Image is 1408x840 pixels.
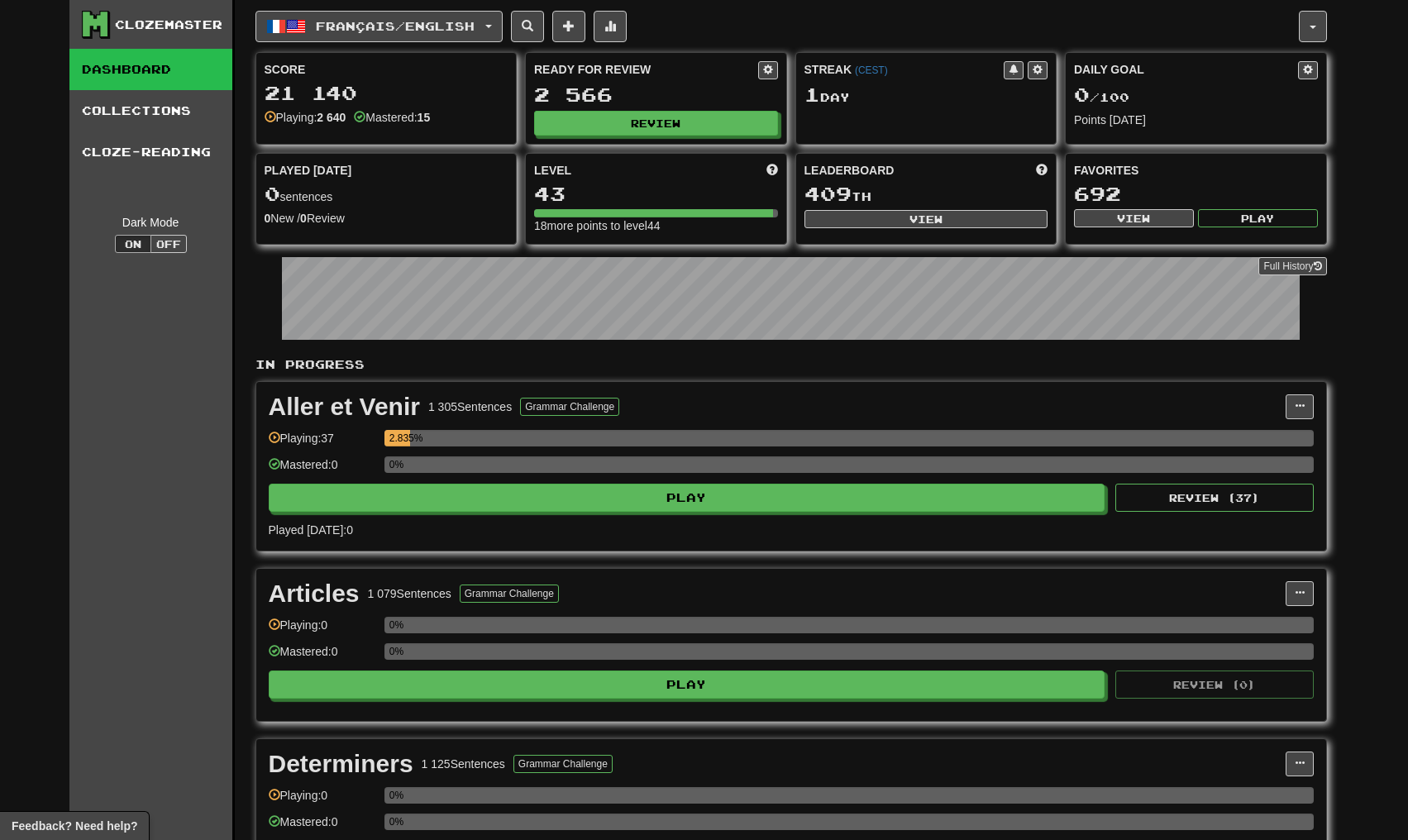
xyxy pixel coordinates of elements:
div: Mastered: 0 [269,456,376,484]
div: Daily Goal [1074,61,1298,79]
div: Determiners [269,752,413,776]
div: Dark Mode [82,214,220,231]
div: Ready for Review [534,61,758,78]
div: Points [DATE] [1074,112,1318,128]
strong: 0 [300,212,307,225]
div: 2.835% [389,430,411,446]
div: New / Review [265,210,508,227]
button: View [1074,209,1194,227]
div: 1 125 Sentences [422,756,505,772]
button: Add sentence to collection [552,11,585,42]
button: Play [269,484,1105,512]
span: Score more points to level up [766,162,778,179]
span: 1 [804,83,820,106]
span: Français / English [316,19,475,33]
div: Playing: 0 [269,617,376,644]
span: Played [DATE] [265,162,352,179]
button: Grammar Challenge [513,755,613,773]
a: Dashboard [69,49,232,90]
span: / 100 [1074,90,1129,104]
strong: 0 [265,212,271,225]
span: 409 [804,182,852,205]
div: Score [265,61,508,78]
span: 0 [265,182,280,205]
div: Mastered: 0 [269,643,376,671]
button: Play [269,671,1105,699]
div: Aller et Venir [269,394,420,419]
p: In Progress [255,356,1327,373]
div: Playing: 37 [269,430,376,457]
div: Playing: 0 [269,787,376,814]
div: Articles [269,581,360,606]
div: sentences [265,184,508,205]
span: Open feedback widget [12,818,137,834]
div: Favorites [1074,162,1318,179]
button: Review [534,111,778,136]
a: (CEST) [855,64,888,76]
div: 1 305 Sentences [428,399,512,415]
div: 21 140 [265,83,508,103]
button: Review (0) [1115,671,1314,699]
a: Cloze-Reading [69,131,232,173]
span: 0 [1074,83,1090,106]
span: This week in points, UTC [1036,162,1048,179]
div: th [804,184,1048,205]
button: Grammar Challenge [460,585,559,603]
strong: 2 640 [317,111,346,124]
button: View [804,210,1048,228]
div: 2 566 [534,84,778,105]
button: Français/English [255,11,503,42]
strong: 15 [418,111,431,124]
div: Mastered: [354,109,430,126]
span: Leaderboard [804,162,895,179]
button: Grammar Challenge [520,398,619,416]
button: Search sentences [511,11,544,42]
a: Collections [69,90,232,131]
div: 18 more points to level 44 [534,217,778,234]
div: Clozemaster [115,17,222,33]
span: Level [534,162,571,179]
div: Playing: [265,109,346,126]
div: Streak [804,61,1005,78]
button: Review (37) [1115,484,1314,512]
div: Day [804,84,1048,106]
button: On [115,235,151,253]
div: 43 [534,184,778,204]
div: 692 [1074,184,1318,204]
span: Played [DATE]: 0 [269,523,353,537]
button: More stats [594,11,627,42]
div: 1 079 Sentences [368,585,451,602]
button: Off [150,235,187,253]
button: Play [1198,209,1318,227]
a: Full History [1258,257,1326,275]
